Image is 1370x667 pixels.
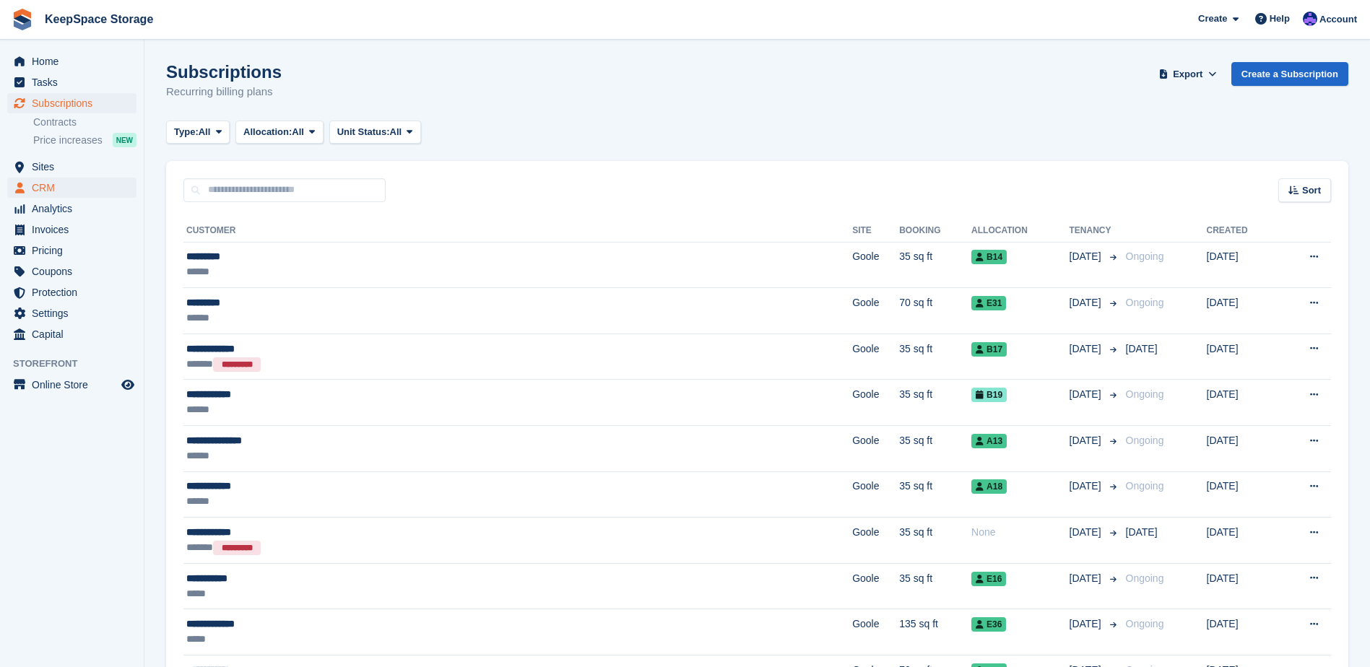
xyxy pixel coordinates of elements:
span: [DATE] [1070,295,1104,310]
img: stora-icon-8386f47178a22dfd0bd8f6a31ec36ba5ce8667c1dd55bd0f319d3a0aa187defe.svg [12,9,33,30]
td: 35 sq ft [899,471,971,518]
span: Help [1270,12,1290,26]
th: Allocation [971,219,1069,243]
a: menu [7,178,136,198]
span: Protection [32,282,118,302]
th: Created [1207,219,1278,243]
span: Ongoing [1126,618,1164,629]
td: 35 sq ft [899,563,971,609]
span: All [292,125,304,139]
td: Goole [852,609,899,655]
span: [DATE] [1070,249,1104,264]
td: Goole [852,518,899,564]
a: menu [7,324,136,344]
span: E16 [971,572,1006,586]
span: Ongoing [1126,435,1164,446]
span: Storefront [13,357,144,371]
span: E36 [971,617,1006,632]
td: [DATE] [1207,380,1278,426]
td: [DATE] [1207,333,1278,380]
td: 70 sq ft [899,288,971,334]
td: [DATE] [1207,563,1278,609]
button: Unit Status: All [329,121,421,144]
td: 35 sq ft [899,426,971,472]
span: Create [1198,12,1227,26]
span: A18 [971,479,1007,494]
span: Sites [32,157,118,177]
a: menu [7,72,136,92]
a: Create a Subscription [1231,62,1348,86]
span: Account [1319,12,1357,27]
h1: Subscriptions [166,62,282,82]
span: Home [32,51,118,71]
span: Unit Status: [337,125,390,139]
span: [DATE] [1070,387,1104,402]
span: [DATE] [1070,525,1104,540]
span: Capital [32,324,118,344]
a: menu [7,261,136,282]
a: menu [7,303,136,323]
span: A13 [971,434,1007,448]
td: [DATE] [1207,471,1278,518]
span: [DATE] [1070,479,1104,494]
div: None [971,525,1069,540]
button: Type: All [166,121,230,144]
span: Invoices [32,219,118,240]
span: Price increases [33,134,103,147]
span: Export [1173,67,1202,82]
span: Allocation: [243,125,292,139]
a: KeepSpace Storage [39,7,159,31]
span: B14 [971,250,1007,264]
span: Settings [32,303,118,323]
td: 35 sq ft [899,333,971,380]
a: menu [7,51,136,71]
td: 135 sq ft [899,609,971,655]
span: [DATE] [1126,526,1158,538]
td: 35 sq ft [899,380,971,426]
span: All [390,125,402,139]
th: Customer [183,219,852,243]
td: Goole [852,380,899,426]
th: Booking [899,219,971,243]
span: Coupons [32,261,118,282]
a: menu [7,219,136,240]
a: menu [7,93,136,113]
a: Preview store [119,376,136,393]
span: Type: [174,125,199,139]
td: Goole [852,426,899,472]
td: Goole [852,242,899,288]
span: Tasks [32,72,118,92]
span: Pricing [32,240,118,261]
a: menu [7,282,136,302]
td: Goole [852,563,899,609]
span: Online Store [32,375,118,395]
span: B17 [971,342,1007,357]
td: 35 sq ft [899,518,971,564]
th: Site [852,219,899,243]
button: Export [1156,62,1220,86]
span: [DATE] [1070,616,1104,632]
td: [DATE] [1207,609,1278,655]
a: Price increases NEW [33,132,136,148]
td: [DATE] [1207,288,1278,334]
span: Ongoing [1126,250,1164,262]
span: Ongoing [1126,388,1164,400]
span: [DATE] [1070,433,1104,448]
a: menu [7,199,136,219]
span: Ongoing [1126,297,1164,308]
td: [DATE] [1207,242,1278,288]
span: Ongoing [1126,480,1164,492]
td: [DATE] [1207,426,1278,472]
span: [DATE] [1126,343,1158,354]
p: Recurring billing plans [166,84,282,100]
td: 35 sq ft [899,242,971,288]
span: E31 [971,296,1006,310]
td: Goole [852,288,899,334]
th: Tenancy [1070,219,1120,243]
span: Subscriptions [32,93,118,113]
span: CRM [32,178,118,198]
span: Ongoing [1126,572,1164,584]
img: Chloe Clark [1303,12,1317,26]
span: B19 [971,388,1007,402]
span: [DATE] [1070,571,1104,586]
